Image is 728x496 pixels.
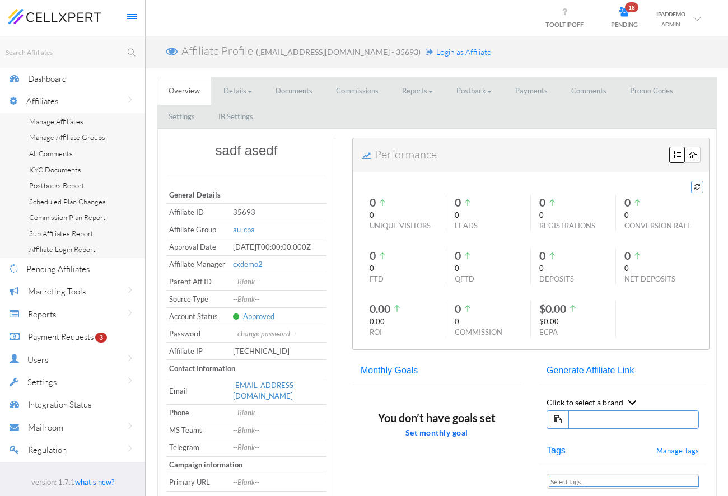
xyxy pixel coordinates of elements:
[256,47,421,57] small: ([EMAIL_ADDRESS][DOMAIN_NAME] - 35693)
[166,439,230,457] td: Telegram
[216,143,278,158] h3: sadf asedf
[436,47,491,57] span: Login as Affiliate
[166,186,326,204] th: General Details
[370,327,382,336] span: ROI
[28,444,67,455] span: Regulation
[656,9,685,19] div: IPADDEMO
[549,476,699,487] input: Select box
[181,43,491,59] p: Affiliate Profile
[370,316,385,327] span: 0.00
[29,133,105,142] span: Manage Affiliate Groups
[455,221,478,230] span: LEADS
[423,44,491,58] a: Login as Affiliate
[455,263,459,274] span: 0
[207,103,264,130] a: IB Settings
[405,424,468,442] button: Set monthly goal
[539,195,545,210] span: 0
[539,316,559,327] span: $0.00
[656,446,699,456] a: Manage Tags
[233,294,259,303] a: --Blank--
[325,77,390,105] a: Commissions
[166,360,326,377] th: Contact Information
[166,474,230,492] td: Primary URL
[166,457,326,474] th: Campaign information
[29,229,94,238] span: Sub Affiliates Report
[370,195,376,210] span: 0
[445,77,503,105] a: Postback
[547,394,643,410] button: Click to select a brand
[624,210,629,221] span: 0
[455,195,461,210] span: 0
[28,286,86,297] span: Marketing Tools
[28,309,56,320] span: Reports
[26,264,90,274] span: Pending Affiliates
[572,21,584,28] span: OFF
[504,77,559,105] a: Payments
[624,263,629,274] span: 0
[233,260,263,269] span: cxdemo2
[233,478,259,486] a: --Blank--
[391,77,444,105] a: Reports
[624,274,675,283] span: NET DEPOSITS
[361,366,513,376] h4: Monthly Goals
[370,248,376,264] span: 0
[539,248,545,264] span: 0
[611,21,638,28] span: PENDING
[539,327,558,336] span: ECPA
[375,147,437,161] span: Performance
[233,329,295,338] a: --change password--
[539,263,544,274] span: 0
[8,9,101,24] img: cellxpert-logo.svg
[370,210,374,221] span: 0
[166,377,230,404] td: Email
[157,103,206,130] a: Settings
[455,327,502,336] span: COMMISSION
[4,45,145,59] input: Search Affiliates
[264,77,324,105] a: Documents
[27,377,57,387] span: Settings
[28,73,67,84] span: Dashboard
[166,221,230,238] td: Affiliate Group
[233,312,274,321] a: Approved
[455,210,459,221] span: 0
[625,2,638,12] span: 18
[233,443,259,452] a: --Blank--
[624,248,631,264] span: 0
[539,210,544,221] span: 0
[27,354,48,365] span: Users
[233,425,259,434] a: --Blank--
[29,149,73,158] span: All Comments
[233,208,255,217] span: 35693
[166,291,230,308] td: Source Type
[545,21,584,28] span: TOOLTIP
[370,301,390,317] span: 0.00
[619,77,684,105] a: Promo Codes
[624,221,692,230] span: CONVERSION RATE
[31,478,75,486] span: version: 1.7.1
[455,316,459,327] span: 0
[370,274,384,283] span: FTD
[166,204,230,221] td: Affiliate ID
[539,301,566,317] span: $0.00
[28,331,94,342] span: Payment Requests
[28,422,63,433] span: Mailroom
[233,277,259,286] a: --Blank--
[539,221,595,230] span: REGISTRATIONS
[233,381,296,400] a: [EMAIL_ADDRESS][DOMAIN_NAME]
[166,308,230,325] td: Account Status
[656,19,685,29] div: ADMIN
[370,221,431,230] span: UNIQUE VISITORS
[29,213,106,222] span: Commission Plan Report
[547,366,699,376] h4: Generate Affiliate Link
[370,263,374,274] span: 0
[26,96,58,106] span: Affiliates
[547,446,566,456] h4: Tags
[547,397,623,407] span: Click to select a brand
[560,77,618,105] a: Comments
[233,242,311,251] span: [DATE]T00:00:00.000Z
[166,238,230,256] td: Approval Date
[28,399,91,410] span: Integration Status
[166,325,230,343] td: Password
